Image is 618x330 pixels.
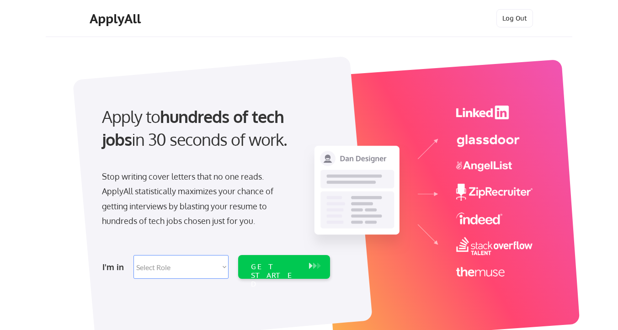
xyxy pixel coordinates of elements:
button: Log Out [496,9,533,27]
div: ApplyAll [90,11,144,27]
div: Apply to in 30 seconds of work. [102,105,326,151]
div: I'm in [102,260,128,274]
div: GET STARTED [251,262,300,289]
strong: hundreds of tech jobs [102,106,288,149]
div: Stop writing cover letters that no one reads. ApplyAll statistically maximizes your chance of get... [102,169,290,229]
